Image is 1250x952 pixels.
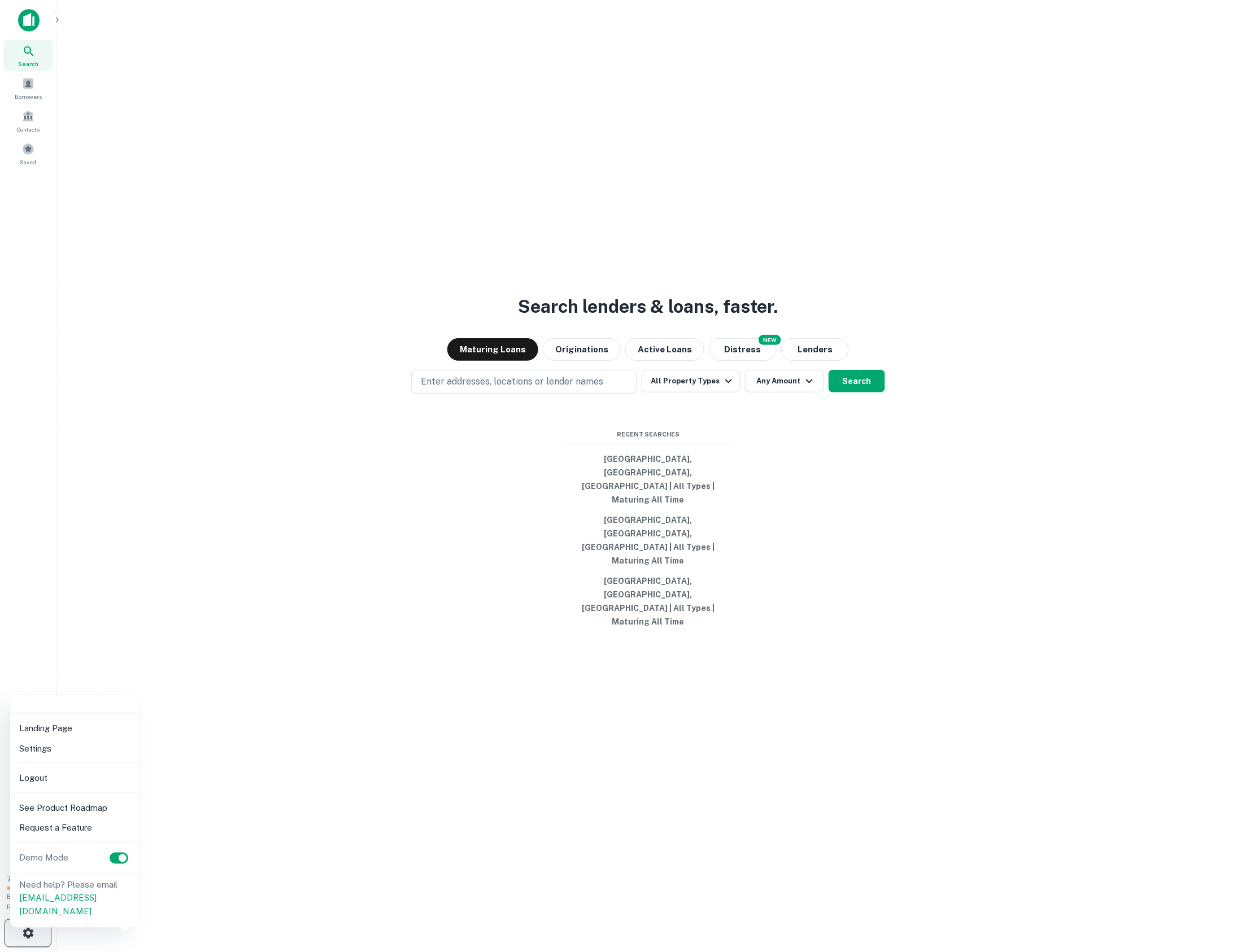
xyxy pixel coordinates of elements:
[15,851,73,865] p: Demo Mode
[1194,862,1250,916] iframe: Chat Widget
[19,893,97,916] a: [EMAIL_ADDRESS][DOMAIN_NAME]
[19,879,131,919] p: Need help? Please email
[15,718,136,739] li: Landing Page
[15,739,136,759] li: Settings
[15,768,136,788] li: Logout
[15,818,136,838] li: Request a Feature
[15,798,136,818] li: See Product Roadmap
